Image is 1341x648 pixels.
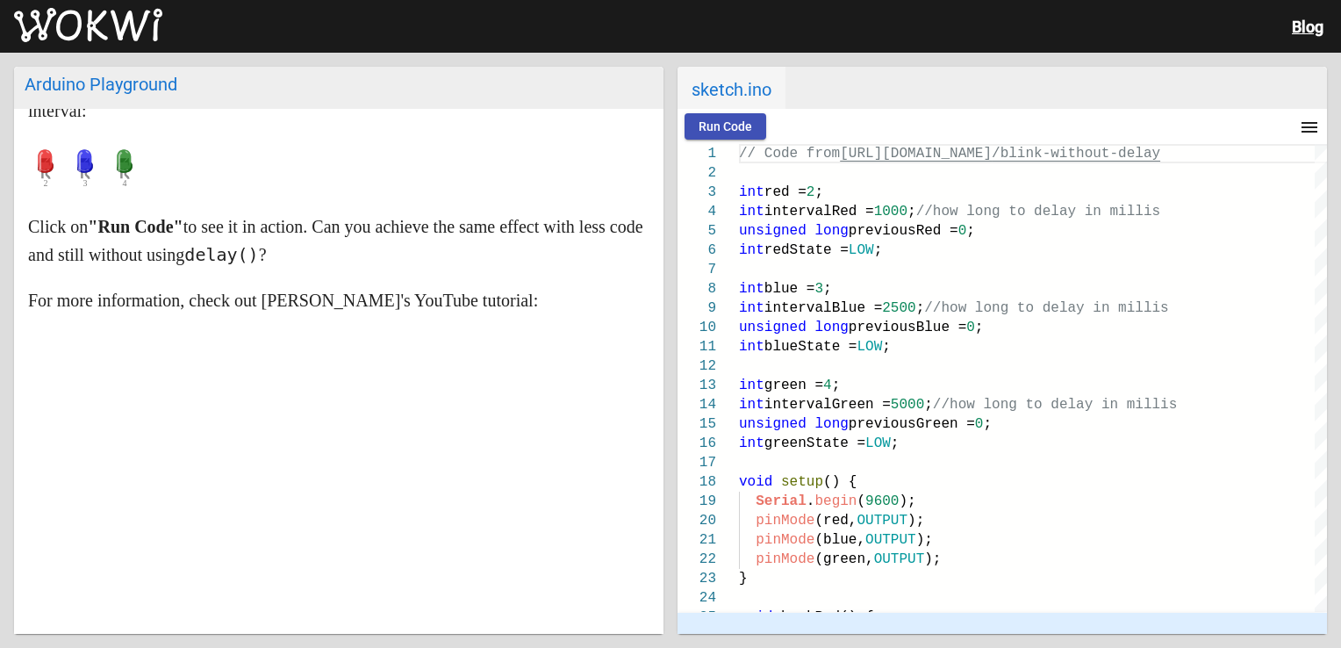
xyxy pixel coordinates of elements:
div: 22 [678,550,716,569]
div: 7 [678,260,716,279]
span: int [739,300,764,316]
span: ( [857,493,865,509]
div: 8 [678,279,716,299]
button: Run Code [685,113,766,140]
span: 0 [958,223,967,239]
span: ); [899,493,915,509]
span: OUTPUT [874,551,925,567]
div: 12 [678,356,716,376]
span: ); [924,551,941,567]
span: blue = [764,281,815,297]
span: 1000 [874,204,907,220]
span: LOW [849,242,874,258]
span: (blue, [814,532,865,548]
span: void [739,474,772,490]
div: 1 [678,144,716,163]
div: 18 [678,472,716,492]
span: ; [891,436,900,451]
span: /blink-without-delay [992,146,1160,162]
div: 13 [678,376,716,395]
span: int [739,281,764,297]
span: intervalGreen = [764,397,891,413]
span: 2 [807,184,815,200]
span: pinMode [756,551,814,567]
span: unsigned [739,320,807,335]
span: unsigned [739,416,807,432]
span: //how long to delay in millis [916,204,1160,220]
span: previousRed = [849,223,958,239]
span: LOW [865,436,891,451]
span: //how long to delay in millis [933,397,1177,413]
span: 9600 [865,493,899,509]
div: 9 [678,299,716,318]
span: previousBlue = [849,320,966,335]
span: 5000 [891,397,924,413]
span: pinMode [756,532,814,548]
div: 16 [678,434,716,453]
span: long [814,416,848,432]
span: } [739,571,748,587]
span: ; [832,378,841,393]
span: ); [916,532,933,548]
span: //how long to delay in millis [924,300,1168,316]
span: ; [966,223,975,239]
mat-icon: menu [1299,117,1320,138]
span: 2500 [882,300,915,316]
span: Serial [756,493,807,509]
div: 2 [678,163,716,183]
div: 3 [678,183,716,202]
div: 6 [678,241,716,260]
span: int [739,397,764,413]
span: red = [764,184,807,200]
span: OUTPUT [857,513,907,529]
strong: "Run Code" [88,217,183,236]
div: 5 [678,221,716,241]
div: Arduino Playground [25,74,653,95]
span: OUTPUT [865,532,916,548]
div: 20 [678,511,716,530]
code: delay() [184,244,258,265]
span: int [739,339,764,355]
div: 23 [678,569,716,588]
span: void [739,609,772,625]
span: sketch.ino [678,67,785,109]
span: ); [907,513,924,529]
p: Click on to see it in action. Can you achieve the same effect with less code and still without us... [28,212,649,269]
span: int [739,204,764,220]
span: int [739,184,764,200]
span: greenState = [764,436,865,451]
span: long [814,320,848,335]
span: (green, [814,551,873,567]
span: blueState = [764,339,857,355]
span: () { [823,474,857,490]
span: ; [907,204,916,220]
div: 11 [678,337,716,356]
div: 25 [678,608,716,627]
div: 15 [678,414,716,434]
div: 21 [678,530,716,550]
span: ; [882,339,891,355]
span: ; [823,281,832,297]
span: ; [975,320,984,335]
span: (red, [814,513,857,529]
span: ; [874,242,883,258]
div: 4 [678,202,716,221]
span: begin [814,493,857,509]
span: 0 [966,320,975,335]
span: int [739,242,764,258]
span: 3 [814,281,823,297]
div: 19 [678,492,716,511]
span: intervalBlue = [764,300,882,316]
span: unsigned [739,223,807,239]
span: int [739,378,764,393]
span: intervalRed = [764,204,874,220]
div: 14 [678,395,716,414]
div: 24 [678,588,716,608]
span: green = [764,378,823,393]
span: redState = [764,242,849,258]
span: . [807,493,815,509]
div: 10 [678,318,716,337]
span: ; [814,184,823,200]
span: Run Code [699,119,752,133]
span: 0 [975,416,984,432]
